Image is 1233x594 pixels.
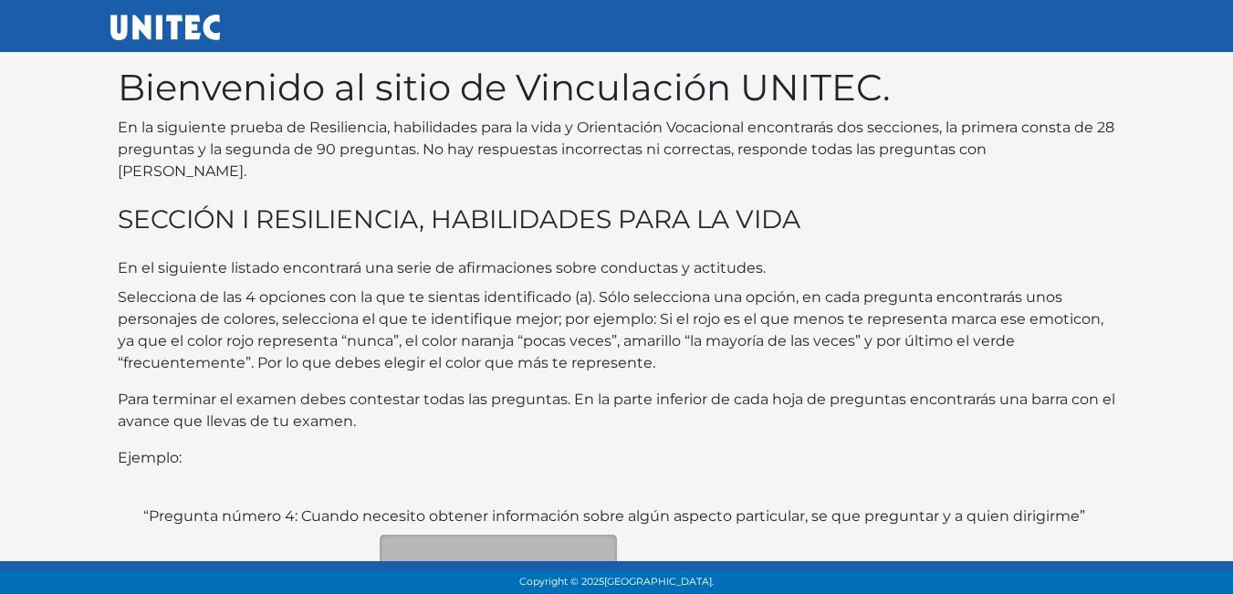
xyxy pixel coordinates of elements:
[118,287,1116,374] p: Selecciona de las 4 opciones con la que te sientas identificado (a). Sólo selecciona una opción, ...
[118,66,1116,109] h1: Bienvenido al sitio de Vinculación UNITEC.
[118,117,1116,182] p: En la siguiente prueba de Resiliencia, habilidades para la vida y Orientación Vocacional encontra...
[604,576,714,588] span: [GEOGRAPHIC_DATA].
[118,447,1116,469] p: Ejemplo:
[118,204,1116,235] h3: SECCIÓN I RESILIENCIA, HABILIDADES PARA LA VIDA
[118,257,1116,279] p: En el siguiente listado encontrará una serie de afirmaciones sobre conductas y actitudes.
[143,505,1085,527] label: “Pregunta número 4: Cuando necesito obtener información sobre algún aspecto particular, se que pr...
[118,389,1116,432] p: Para terminar el examen debes contestar todas las preguntas. En la parte inferior de cada hoja de...
[110,15,220,40] img: UNITEC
